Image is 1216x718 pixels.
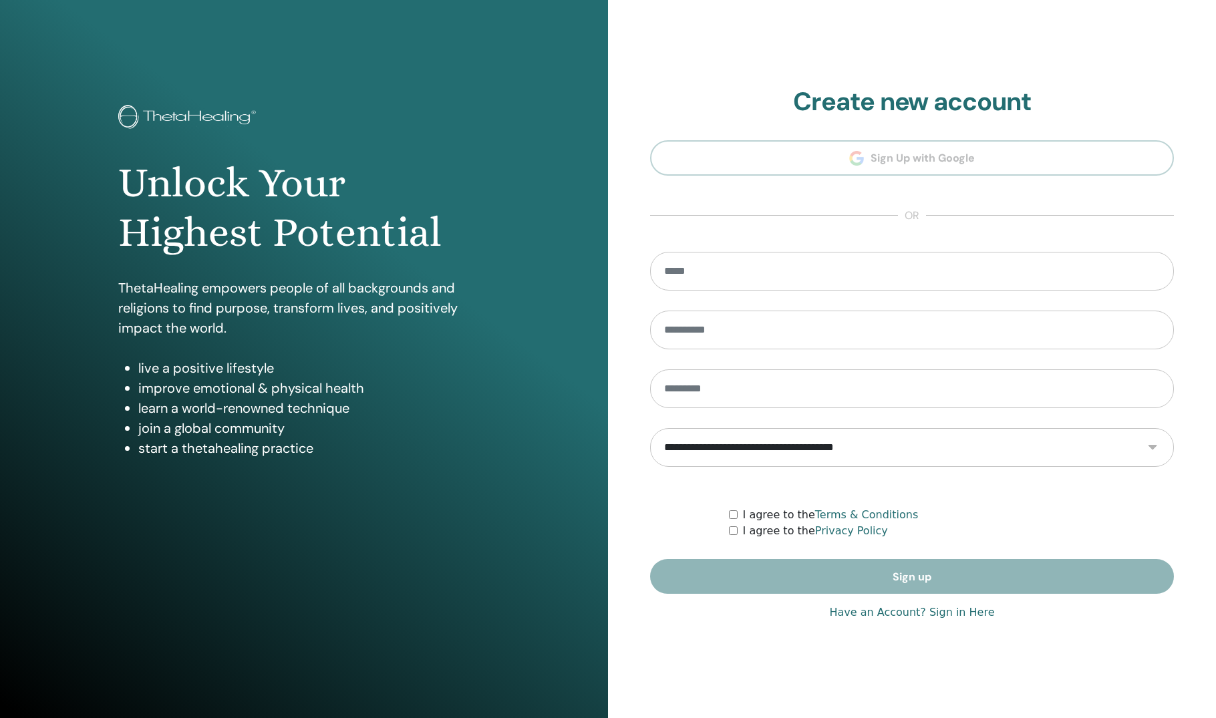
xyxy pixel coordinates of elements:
li: learn a world-renowned technique [138,398,490,418]
li: join a global community [138,418,490,438]
h1: Unlock Your Highest Potential [118,158,490,258]
li: start a thetahealing practice [138,438,490,458]
h2: Create new account [650,87,1174,118]
a: Have an Account? Sign in Here [829,604,994,620]
p: ThetaHealing empowers people of all backgrounds and religions to find purpose, transform lives, a... [118,278,490,338]
label: I agree to the [743,523,888,539]
li: live a positive lifestyle [138,358,490,378]
label: I agree to the [743,507,919,523]
a: Terms & Conditions [815,508,918,521]
span: or [898,208,926,224]
a: Privacy Policy [815,524,888,537]
li: improve emotional & physical health [138,378,490,398]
